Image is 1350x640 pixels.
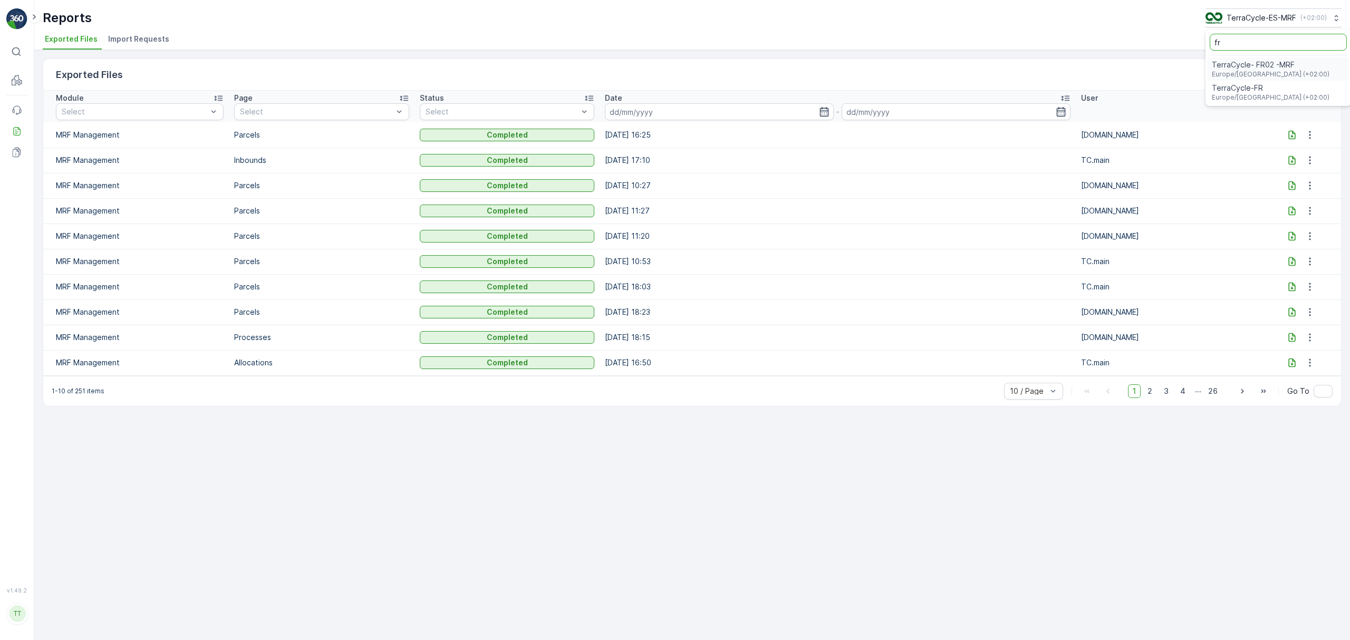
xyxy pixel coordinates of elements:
[1195,384,1201,398] p: ...
[600,299,1075,325] td: [DATE] 18:23
[108,34,169,44] span: Import Requests
[487,206,528,216] p: Completed
[1076,274,1261,299] td: TC.main
[600,173,1075,198] td: [DATE] 10:27
[1076,350,1261,375] td: TC.main
[43,198,229,224] td: MRF Management
[43,148,229,173] td: MRF Management
[229,299,414,325] td: Parcels
[605,93,622,103] p: Date
[420,93,444,103] p: Status
[487,256,528,267] p: Completed
[600,249,1075,274] td: [DATE] 10:53
[420,129,595,141] button: Completed
[1206,8,1342,27] button: TerraCycle-ES-MRF(+02:00)
[600,350,1075,375] td: [DATE] 16:50
[229,173,414,198] td: Parcels
[600,198,1075,224] td: [DATE] 11:27
[1076,224,1261,249] td: [DOMAIN_NAME]
[6,596,27,632] button: TT
[43,122,229,148] td: MRF Management
[1203,384,1222,398] span: 26
[43,350,229,375] td: MRF Management
[234,93,253,103] p: Page
[229,249,414,274] td: Parcels
[420,154,595,167] button: Completed
[487,332,528,343] p: Completed
[1287,386,1309,396] span: Go To
[600,325,1075,350] td: [DATE] 18:15
[45,34,98,44] span: Exported Files
[1076,299,1261,325] td: [DOMAIN_NAME]
[842,103,1071,120] input: dd/mm/yyyy
[6,8,27,30] img: logo
[1212,83,1329,93] span: TerraCycle-FR
[1076,148,1261,173] td: TC.main
[420,255,595,268] button: Completed
[1128,384,1141,398] span: 1
[1076,173,1261,198] td: [DOMAIN_NAME]
[420,306,595,318] button: Completed
[1159,384,1173,398] span: 3
[487,307,528,317] p: Completed
[487,231,528,241] p: Completed
[1076,325,1261,350] td: [DOMAIN_NAME]
[1175,384,1190,398] span: 4
[420,331,595,344] button: Completed
[487,155,528,166] p: Completed
[420,205,595,217] button: Completed
[43,299,229,325] td: MRF Management
[229,274,414,299] td: Parcels
[1212,93,1329,102] span: Europe/[GEOGRAPHIC_DATA] (+02:00)
[836,105,840,118] p: -
[487,130,528,140] p: Completed
[420,280,595,293] button: Completed
[600,122,1075,148] td: [DATE] 16:25
[56,67,123,82] p: Exported Files
[1143,384,1157,398] span: 2
[229,350,414,375] td: Allocations
[1081,93,1098,103] p: User
[1076,249,1261,274] td: TC.main
[1206,12,1222,24] img: TC_mwK4AaT.png
[43,9,92,26] p: Reports
[487,282,528,292] p: Completed
[9,605,26,622] div: TT
[1227,13,1296,23] p: TerraCycle-ES-MRF
[229,325,414,350] td: Processes
[43,325,229,350] td: MRF Management
[229,198,414,224] td: Parcels
[6,587,27,594] span: v 1.49.2
[487,357,528,368] p: Completed
[420,179,595,192] button: Completed
[605,103,834,120] input: dd/mm/yyyy
[43,249,229,274] td: MRF Management
[62,106,207,117] p: Select
[229,122,414,148] td: Parcels
[1210,34,1347,51] input: Search...
[600,274,1075,299] td: [DATE] 18:03
[229,224,414,249] td: Parcels
[600,148,1075,173] td: [DATE] 17:10
[426,106,578,117] p: Select
[1076,198,1261,224] td: [DOMAIN_NAME]
[52,387,104,395] p: 1-10 of 251 items
[1076,122,1261,148] td: [DOMAIN_NAME]
[600,224,1075,249] td: [DATE] 11:20
[487,180,528,191] p: Completed
[43,173,229,198] td: MRF Management
[420,356,595,369] button: Completed
[1300,14,1327,22] p: ( +02:00 )
[1212,70,1329,79] span: Europe/[GEOGRAPHIC_DATA] (+02:00)
[229,148,414,173] td: Inbounds
[43,274,229,299] td: MRF Management
[56,93,84,103] p: Module
[240,106,393,117] p: Select
[420,230,595,243] button: Completed
[1212,60,1329,70] span: TerraCycle- FR02 -MRF
[43,224,229,249] td: MRF Management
